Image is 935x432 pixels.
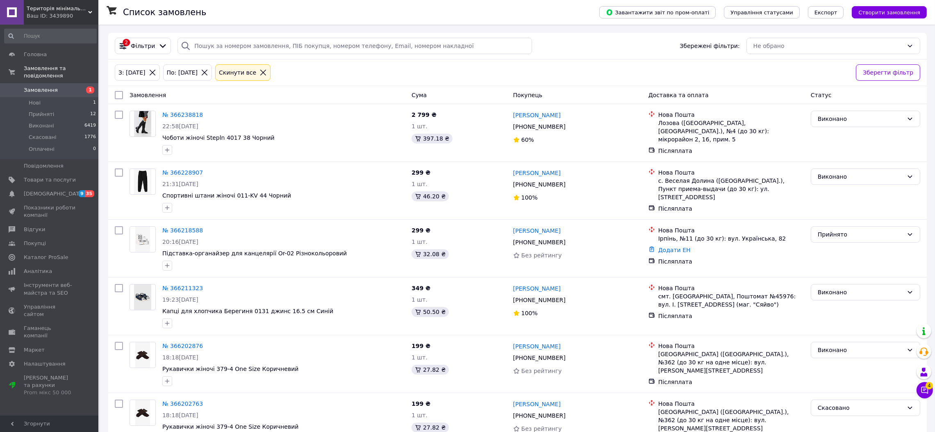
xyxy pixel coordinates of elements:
[512,179,567,190] div: [PHONE_NUMBER]
[512,294,567,306] div: [PHONE_NUMBER]
[606,9,709,16] span: Завантажити звіт по пром-оплаті
[162,169,203,176] a: № 366228907
[130,168,156,195] a: Фото товару
[134,111,151,136] img: Фото товару
[648,92,709,98] span: Доставка та оплата
[521,194,538,201] span: 100%
[858,9,920,16] span: Створити замовлення
[852,6,927,18] button: Створити замовлення
[29,111,54,118] span: Прийняті
[658,226,804,234] div: Нова Пошта
[658,292,804,309] div: смт. [GEOGRAPHIC_DATA], Поштомат №45976: вул. І. [STREET_ADDRESS] (маг. "Сяйво")
[130,92,166,98] span: Замовлення
[24,282,76,296] span: Інструменти веб-майстра та SEO
[177,38,532,54] input: Пошук за номером замовлення, ПІБ покупця, номером телефону, Email, номером накладної
[78,190,85,197] span: 9
[162,366,298,372] a: Рукавички жіночі 379-4 One Size Коричневий
[29,134,57,141] span: Скасовані
[412,92,427,98] span: Cума
[24,190,84,198] span: [DEMOGRAPHIC_DATA]
[658,205,804,213] div: Післяплата
[84,134,96,141] span: 1776
[29,146,55,153] span: Оплачені
[162,181,198,187] span: 21:31[DATE]
[24,51,47,58] span: Головна
[162,250,347,257] span: Підставка-органайзер для канцелярії Or-02 Різнокольоровий
[131,42,155,50] span: Фільтри
[521,425,562,432] span: Без рейтингу
[521,310,538,316] span: 100%
[24,226,45,233] span: Відгуки
[86,86,94,93] span: 1
[658,312,804,320] div: Післяплата
[29,99,41,107] span: Нові
[412,169,430,176] span: 299 ₴
[117,68,147,77] div: З: [DATE]
[162,239,198,245] span: 20:16[DATE]
[412,111,437,118] span: 2 799 ₴
[658,168,804,177] div: Нова Пошта
[24,374,76,397] span: [PERSON_NAME] та рахунки
[512,236,567,248] div: [PHONE_NUMBER]
[513,284,561,293] a: [PERSON_NAME]
[658,378,804,386] div: Післяплата
[162,412,198,418] span: 18:18[DATE]
[27,12,98,20] div: Ваш ID: 3439890
[818,346,903,355] div: Виконано
[162,192,291,199] a: Спортивні штани жіночі 011-KV 44 Чорний
[162,308,333,314] span: Капці для хлопчика Берегиня 0131 джинс 16.5 см Синій
[412,296,428,303] span: 1 шт.
[521,252,562,259] span: Без рейтингу
[658,257,804,266] div: Післяплата
[24,65,98,80] span: Замовлення та повідомлення
[412,307,449,317] div: 50.50 ₴
[130,342,156,368] a: Фото товару
[93,146,96,153] span: 0
[217,68,258,77] div: Cкинути все
[658,234,804,243] div: Ірпінь, №11 (до 30 кг): вул. Українська, 82
[814,9,837,16] span: Експорт
[162,227,203,234] a: № 366218588
[412,285,430,291] span: 349 ₴
[844,9,927,15] a: Створити замовлення
[680,42,739,50] span: Збережені фільтри:
[512,121,567,132] div: [PHONE_NUMBER]
[412,239,428,245] span: 1 шт.
[412,365,449,375] div: 27.82 ₴
[162,134,275,141] a: Чоботи жіночі Stepln 4017 38 Чорний
[24,360,66,368] span: Налаштування
[658,111,804,119] div: Нова Пошта
[811,92,832,98] span: Статус
[162,423,298,430] span: Рукавички жіночі 379-4 One Size Коричневий
[24,176,76,184] span: Товари та послуги
[412,134,453,143] div: 397.18 ₴
[90,111,96,118] span: 12
[134,284,151,310] img: Фото товару
[24,303,76,318] span: Управління сайтом
[724,6,800,18] button: Управління статусами
[512,352,567,364] div: [PHONE_NUMBER]
[926,382,933,389] span: 4
[134,169,151,194] img: Фото товару
[513,169,561,177] a: [PERSON_NAME]
[730,9,793,16] span: Управління статусами
[130,226,156,252] a: Фото товару
[24,240,46,247] span: Покупці
[162,400,203,407] a: № 366202763
[513,400,561,408] a: [PERSON_NAME]
[93,99,96,107] span: 1
[162,123,198,130] span: 22:58[DATE]
[818,403,903,412] div: Скасовано
[412,123,428,130] span: 1 шт.
[4,29,97,43] input: Пошук
[130,111,156,137] a: Фото товару
[818,230,903,239] div: Прийнято
[521,368,562,374] span: Без рейтингу
[24,268,52,275] span: Аналітика
[412,412,428,418] span: 1 шт.
[658,400,804,408] div: Нова Пошта
[24,389,76,396] div: Prom мікс 50 000
[658,147,804,155] div: Післяплата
